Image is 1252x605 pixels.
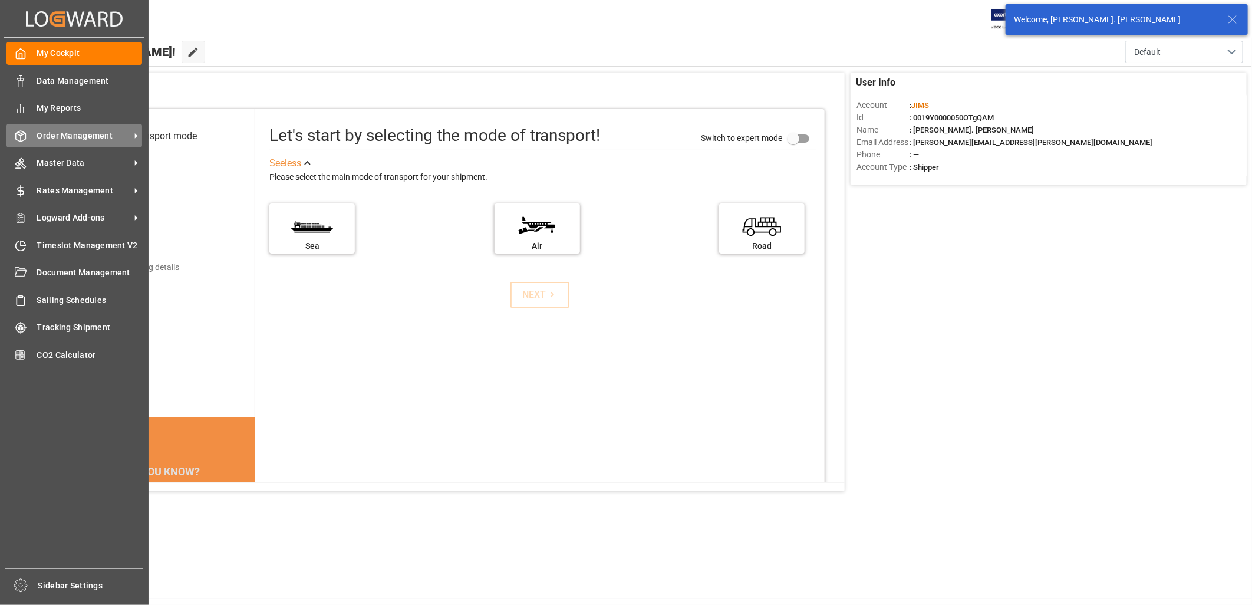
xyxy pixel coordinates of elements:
[856,124,910,136] span: Name
[37,185,130,197] span: Rates Management
[38,580,144,592] span: Sidebar Settings
[269,123,600,148] div: Let's start by selecting the mode of transport!
[6,97,142,120] a: My Reports
[37,75,143,87] span: Data Management
[856,136,910,149] span: Email Address
[37,294,143,307] span: Sailing Schedules
[37,157,130,169] span: Master Data
[910,150,919,159] span: : —
[37,47,143,60] span: My Cockpit
[37,130,130,142] span: Order Management
[6,261,142,284] a: Document Management
[275,240,349,252] div: Sea
[37,267,143,279] span: Document Management
[910,113,994,122] span: : 0019Y0000050OTgQAM
[910,138,1152,147] span: : [PERSON_NAME][EMAIL_ADDRESS][PERSON_NAME][DOMAIN_NAME]
[37,349,143,361] span: CO2 Calculator
[6,316,142,339] a: Tracking Shipment
[37,212,130,224] span: Logward Add-ons
[910,101,929,110] span: :
[856,111,910,124] span: Id
[106,129,197,143] div: Select transport mode
[49,41,176,63] span: Hello [PERSON_NAME]!
[269,156,301,170] div: See less
[510,282,569,308] button: NEXT
[6,343,142,366] a: CO2 Calculator
[37,239,143,252] span: Timeslot Management V2
[522,288,558,302] div: NEXT
[856,75,896,90] span: User Info
[991,9,1032,29] img: Exertis%20JAM%20-%20Email%20Logo.jpg_1722504956.jpg
[1125,41,1243,63] button: open menu
[66,459,256,484] div: DID YOU KNOW?
[6,42,142,65] a: My Cockpit
[701,133,782,143] span: Switch to expert mode
[1014,14,1217,26] div: Welcome, [PERSON_NAME]. [PERSON_NAME]
[37,321,143,334] span: Tracking Shipment
[106,261,179,274] div: Add shipping details
[37,102,143,114] span: My Reports
[910,126,1034,134] span: : [PERSON_NAME]. [PERSON_NAME]
[1134,46,1161,58] span: Default
[6,69,142,92] a: Data Management
[856,149,910,161] span: Phone
[856,161,910,173] span: Account Type
[6,288,142,311] a: Sailing Schedules
[911,101,929,110] span: JIMS
[910,163,939,172] span: : Shipper
[6,234,142,257] a: Timeslot Management V2
[269,170,816,185] div: Please select the main mode of transport for your shipment.
[500,240,574,252] div: Air
[856,99,910,111] span: Account
[725,240,799,252] div: Road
